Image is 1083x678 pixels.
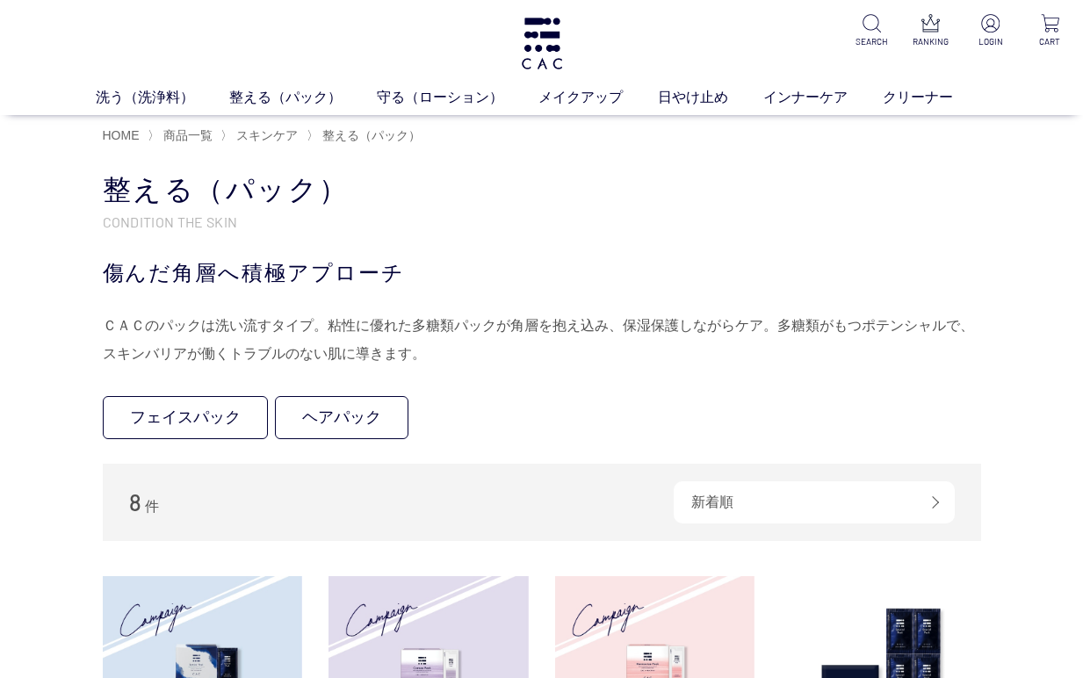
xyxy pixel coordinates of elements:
div: 新着順 [674,481,955,523]
a: LOGIN [971,14,1009,48]
div: ＣＡＣのパックは洗い流すタイプ。粘性に優れた多糖類パックが角層を抱え込み、保湿保護しながらケア。多糖類がもつポテンシャルで、スキンバリアが働くトラブルのない肌に導きます。 [103,312,981,368]
p: RANKING [912,35,949,48]
a: SEARCH [852,14,890,48]
h1: 整える（パック） [103,171,981,209]
a: CART [1031,14,1069,48]
a: ヘアパック [275,396,408,439]
span: 整える（パック） [322,128,421,142]
a: RANKING [912,14,949,48]
p: CONDITION THE SKIN [103,213,981,231]
a: フェイスパック [103,396,268,439]
a: 商品一覧 [160,128,213,142]
p: SEARCH [852,35,890,48]
span: スキンケア [236,128,298,142]
a: 洗う（洗浄料） [96,87,229,108]
a: 整える（パック） [229,87,377,108]
a: メイクアップ [538,87,658,108]
a: 守る（ローション） [377,87,538,108]
a: 日やけ止め [658,87,763,108]
a: クリーナー [883,87,988,108]
p: LOGIN [971,35,1009,48]
span: 件 [145,499,159,514]
li: 〉 [148,127,217,144]
span: 8 [129,488,141,516]
a: インナーケア [763,87,883,108]
span: 商品一覧 [163,128,213,142]
a: 整える（パック） [319,128,421,142]
div: 傷んだ角層へ積極アプローチ [103,257,981,289]
img: logo [519,18,565,69]
a: スキンケア [233,128,298,142]
p: CART [1031,35,1069,48]
a: HOME [103,128,140,142]
li: 〉 [307,127,425,144]
li: 〉 [220,127,302,144]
